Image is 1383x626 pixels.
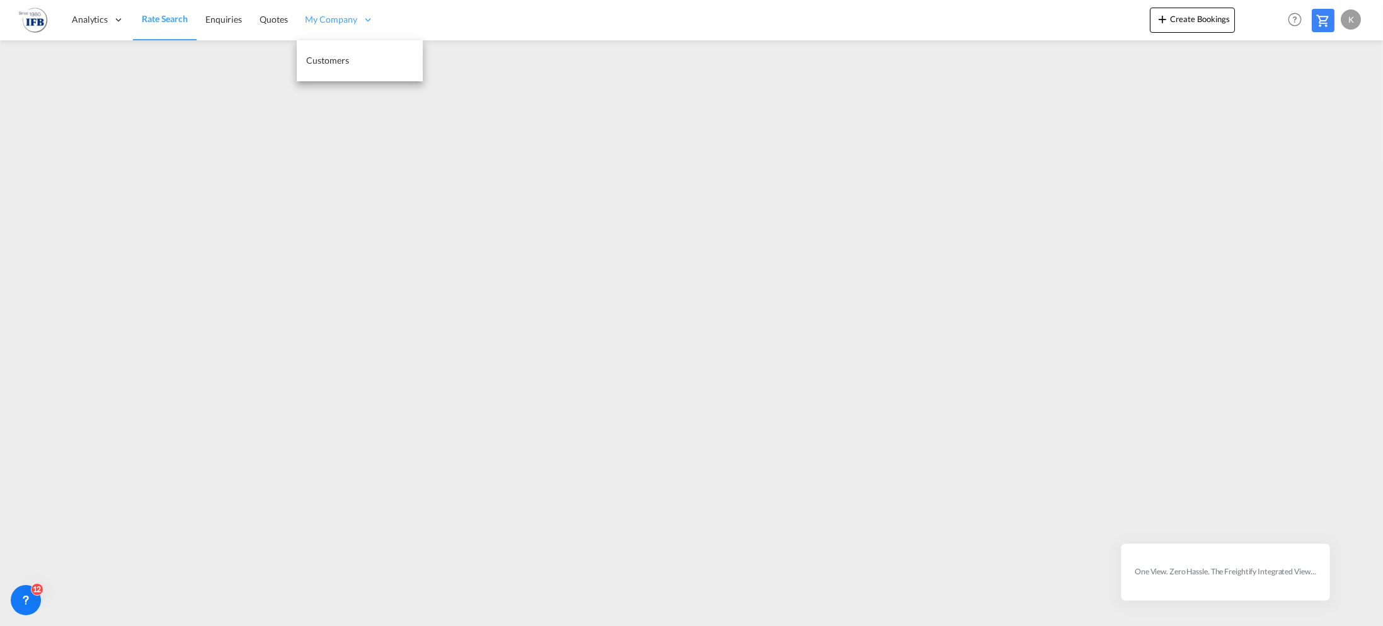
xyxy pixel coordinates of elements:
[1155,11,1170,26] md-icon: icon-plus 400-fg
[1284,9,1306,30] span: Help
[1341,9,1361,30] div: K
[1150,8,1235,33] button: icon-plus 400-fgCreate Bookings
[142,13,188,24] span: Rate Search
[72,13,108,26] span: Analytics
[260,14,287,25] span: Quotes
[1284,9,1312,32] div: Help
[306,13,357,26] span: My Company
[307,55,349,66] span: Customers
[205,14,242,25] span: Enquiries
[297,40,423,81] a: Customers
[19,6,47,34] img: 2b726980256c11eeaa87296e05903fd5.png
